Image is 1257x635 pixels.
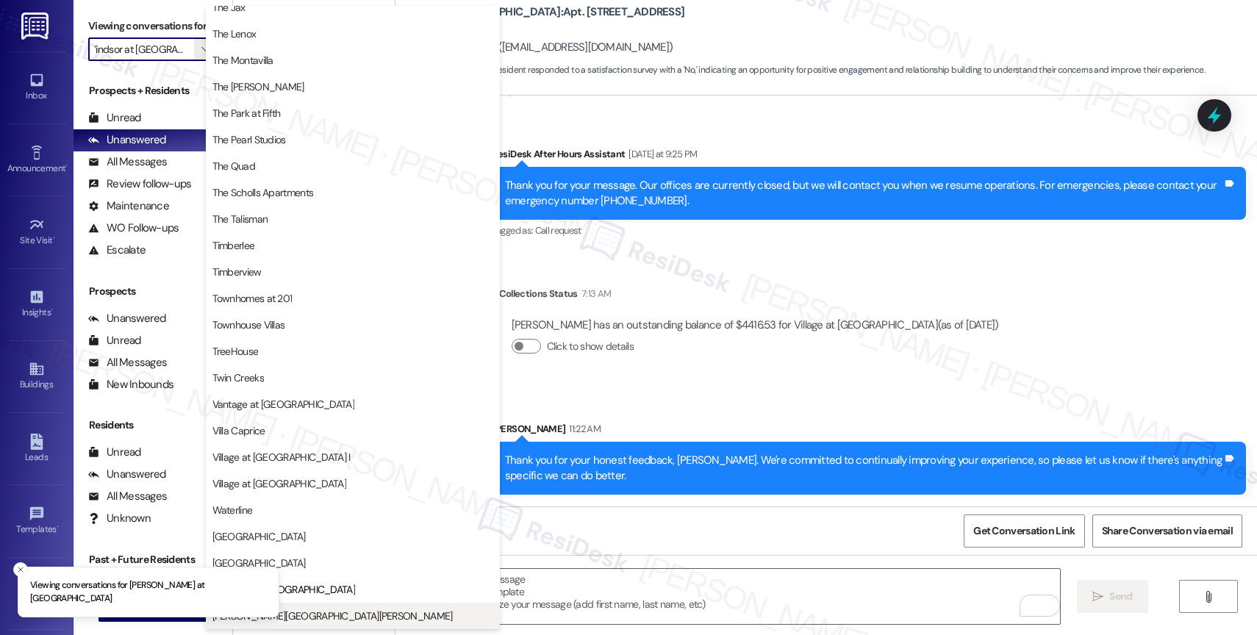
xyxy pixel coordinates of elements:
[403,62,1205,78] span: : The resident responded to a satisfaction survey with a 'No,' indicating an opportunity for posi...
[212,370,264,385] span: Twin Creeks
[212,397,354,412] span: Vantage at [GEOGRAPHIC_DATA]
[7,284,66,324] a: Insights •
[57,522,59,532] span: •
[13,562,28,577] button: Close toast
[88,198,169,214] div: Maintenance
[512,317,999,333] div: [PERSON_NAME] has an outstanding balance of $4416.53 for Village at [GEOGRAPHIC_DATA] (as of [DATE])
[212,476,346,491] span: Village at [GEOGRAPHIC_DATA]
[7,501,66,541] a: Templates •
[973,523,1075,539] span: Get Conversation Link
[212,503,253,517] span: Waterline
[201,43,209,55] i: 
[95,37,194,61] input: All communities
[578,286,611,301] div: 7:13 AM
[964,514,1084,548] button: Get Conversation Link
[403,40,673,55] div: [PERSON_NAME]. ([EMAIL_ADDRESS][DOMAIN_NAME])
[1109,589,1132,604] span: Send
[7,68,66,107] a: Inbox
[88,311,166,326] div: Unanswered
[53,233,55,243] span: •
[88,377,173,392] div: New Inbounds
[212,159,255,173] span: The Quad
[88,220,179,236] div: WO Follow-ups
[493,146,1246,167] div: ResiDesk After Hours Assistant
[1203,591,1214,603] i: 
[505,453,1222,484] div: Thank you for your honest feedback, [PERSON_NAME]. We're committed to continually improving your ...
[1092,591,1103,603] i: 
[88,15,218,37] label: Viewing conversations for
[212,212,268,226] span: The Talisman
[212,423,265,438] span: Villa Caprice
[212,26,257,41] span: The Lenox
[625,146,697,162] div: [DATE] at 9:25 PM
[21,12,51,40] img: ResiDesk Logo
[74,284,232,299] div: Prospects
[88,333,141,348] div: Unread
[88,489,167,504] div: All Messages
[493,220,1246,241] div: Tagged as:
[88,243,146,258] div: Escalate
[74,552,232,567] div: Past + Future Residents
[88,154,167,170] div: All Messages
[212,185,314,200] span: The Scholls Apartments
[212,53,273,68] span: The Montavilla
[212,609,453,623] span: [PERSON_NAME][GEOGRAPHIC_DATA][PERSON_NAME]
[505,178,1222,209] div: Thank you for your message. Our offices are currently closed, but we will contact you when we res...
[212,556,306,570] span: [GEOGRAPHIC_DATA]
[212,529,306,544] span: [GEOGRAPHIC_DATA]
[212,317,285,332] span: Townhouse Villas
[30,579,267,605] p: Viewing conversations for [PERSON_NAME] at [GEOGRAPHIC_DATA]
[499,286,578,301] div: Collections Status
[212,238,255,253] span: Timberlee
[88,355,167,370] div: All Messages
[88,176,191,192] div: Review follow-ups
[74,83,232,98] div: Prospects + Residents
[88,511,151,526] div: Unknown
[88,445,141,460] div: Unread
[88,110,141,126] div: Unread
[212,79,304,94] span: The [PERSON_NAME]
[493,421,1246,442] div: [PERSON_NAME]
[403,4,697,36] b: Village at [GEOGRAPHIC_DATA]: Apt. [STREET_ADDRESS][PERSON_NAME]
[535,224,581,237] span: Call request
[88,132,166,148] div: Unanswered
[7,212,66,252] a: Site Visit •
[565,421,601,437] div: 11:22 AM
[7,356,66,396] a: Buildings
[51,305,53,315] span: •
[212,344,259,359] span: TreeHouse
[7,573,66,613] a: Account
[1092,514,1242,548] button: Share Conversation via email
[212,265,262,279] span: Timberview
[1077,580,1148,613] button: Send
[212,450,351,464] span: Village at [GEOGRAPHIC_DATA] I
[212,106,281,121] span: The Park at Fifth
[212,291,293,306] span: Townhomes at 201
[1102,523,1233,539] span: Share Conversation via email
[212,132,286,147] span: The Pearl Studios
[74,417,232,433] div: Residents
[88,467,166,482] div: Unanswered
[65,161,68,171] span: •
[547,339,634,354] label: Click to show details
[212,582,355,597] span: Windsor at [GEOGRAPHIC_DATA]
[415,569,1060,624] textarea: To enrich screen reader interactions, please activate Accessibility in Grammarly extension settings
[7,429,66,469] a: Leads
